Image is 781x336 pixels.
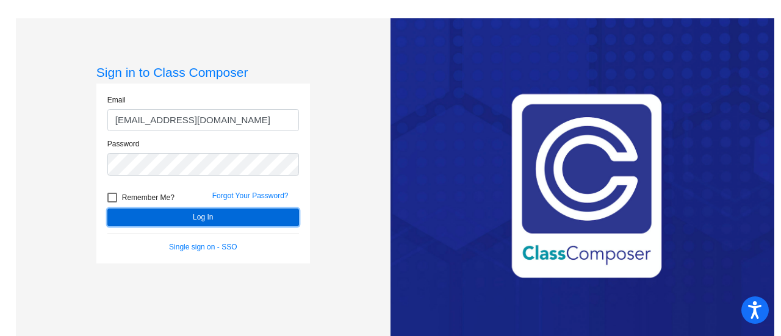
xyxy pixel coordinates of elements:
a: Single sign on - SSO [169,243,237,251]
span: Remember Me? [122,190,175,205]
label: Email [107,95,126,105]
a: Forgot Your Password? [212,191,289,200]
h3: Sign in to Class Composer [96,65,310,80]
label: Password [107,138,140,149]
button: Log In [107,209,299,226]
